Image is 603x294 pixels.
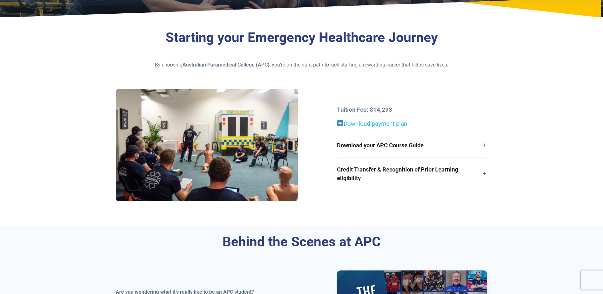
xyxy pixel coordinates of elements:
a: Download payment plan [337,120,407,127]
h3: Behind the Scenes at APC [116,234,488,250]
img: ➡️ [337,120,343,126]
a: Credit Transfer & Recognition of Prior Learning eligibility [337,157,487,190]
strong: Tuition Fee: $14,293 [337,106,392,113]
p: By choosing , you’re on the right path to kick-starting a rewarding career that helps save lives. [116,61,488,69]
a: Download your APC Course Guide [337,133,487,157]
h3: Starting your Emergency Healthcare Journey [116,30,488,46]
strong: Australian Paramedical College (APC) [182,62,270,68]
